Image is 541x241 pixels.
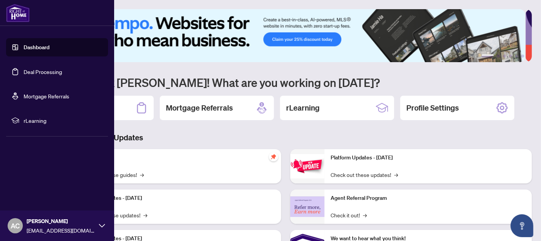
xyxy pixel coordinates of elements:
[27,217,95,225] span: [PERSON_NAME]
[331,211,367,219] a: Check it out!→
[521,55,524,58] button: 6
[290,196,325,217] img: Agent Referral Program
[331,194,526,202] p: Agent Referral Program
[290,154,325,178] img: Platform Updates - June 23, 2025
[331,154,526,162] p: Platform Updates - [DATE]
[503,55,506,58] button: 3
[40,75,532,90] h1: Welcome back [PERSON_NAME]! What are you working on [DATE]?
[406,103,459,113] h2: Profile Settings
[515,55,518,58] button: 5
[497,55,500,58] button: 2
[166,103,233,113] h2: Mortgage Referrals
[269,152,278,161] span: pushpin
[363,211,367,219] span: →
[511,214,533,237] button: Open asap
[509,55,512,58] button: 4
[286,103,320,113] h2: rLearning
[24,93,69,100] a: Mortgage Referrals
[27,226,95,235] span: [EMAIL_ADDRESS][DOMAIN_NAME]
[11,220,20,231] span: AC
[140,170,144,179] span: →
[24,68,62,75] a: Deal Processing
[80,194,275,202] p: Platform Updates - [DATE]
[40,132,532,143] h3: Brokerage & Industry Updates
[24,44,49,51] a: Dashboard
[40,9,525,62] img: Slide 0
[6,4,30,22] img: logo
[331,170,398,179] a: Check out these updates!→
[482,55,494,58] button: 1
[24,116,103,125] span: rLearning
[80,154,275,162] p: Self-Help
[394,170,398,179] span: →
[143,211,147,219] span: →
